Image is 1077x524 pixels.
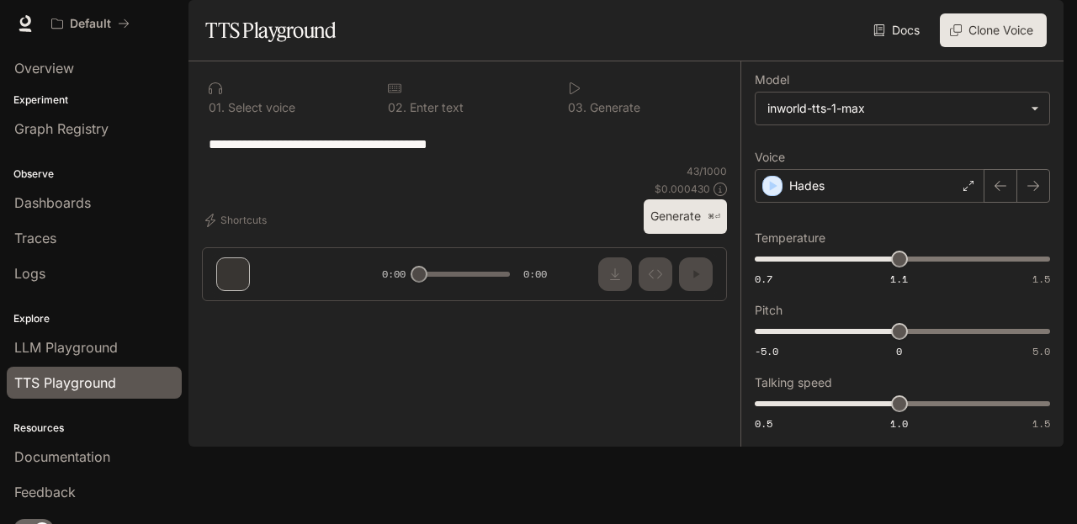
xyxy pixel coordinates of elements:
p: Model [755,74,789,86]
p: 0 1 . [209,102,225,114]
span: 1.0 [890,416,908,431]
a: Docs [870,13,926,47]
p: Hades [789,177,825,194]
p: ⌘⏎ [708,212,720,222]
p: Select voice [225,102,295,114]
p: Temperature [755,232,825,244]
p: Default [70,17,111,31]
p: 0 2 . [388,102,406,114]
p: Enter text [406,102,464,114]
p: Generate [586,102,640,114]
div: inworld-tts-1-max [756,93,1049,124]
button: Clone Voice [940,13,1047,47]
p: 0 3 . [568,102,586,114]
span: -5.0 [755,344,778,358]
span: 0.5 [755,416,772,431]
div: inworld-tts-1-max [767,100,1022,117]
button: All workspaces [44,7,137,40]
h1: TTS Playground [205,13,336,47]
button: Generate⌘⏎ [644,199,727,234]
button: Shortcuts [202,207,273,234]
span: 0 [896,344,902,358]
p: Voice [755,151,785,163]
span: 1.5 [1032,272,1050,286]
p: $ 0.000430 [655,182,710,196]
p: 43 / 1000 [687,164,727,178]
span: 0.7 [755,272,772,286]
span: 1.1 [890,272,908,286]
p: Talking speed [755,377,832,389]
p: Pitch [755,304,783,316]
span: 1.5 [1032,416,1050,431]
span: 5.0 [1032,344,1050,358]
